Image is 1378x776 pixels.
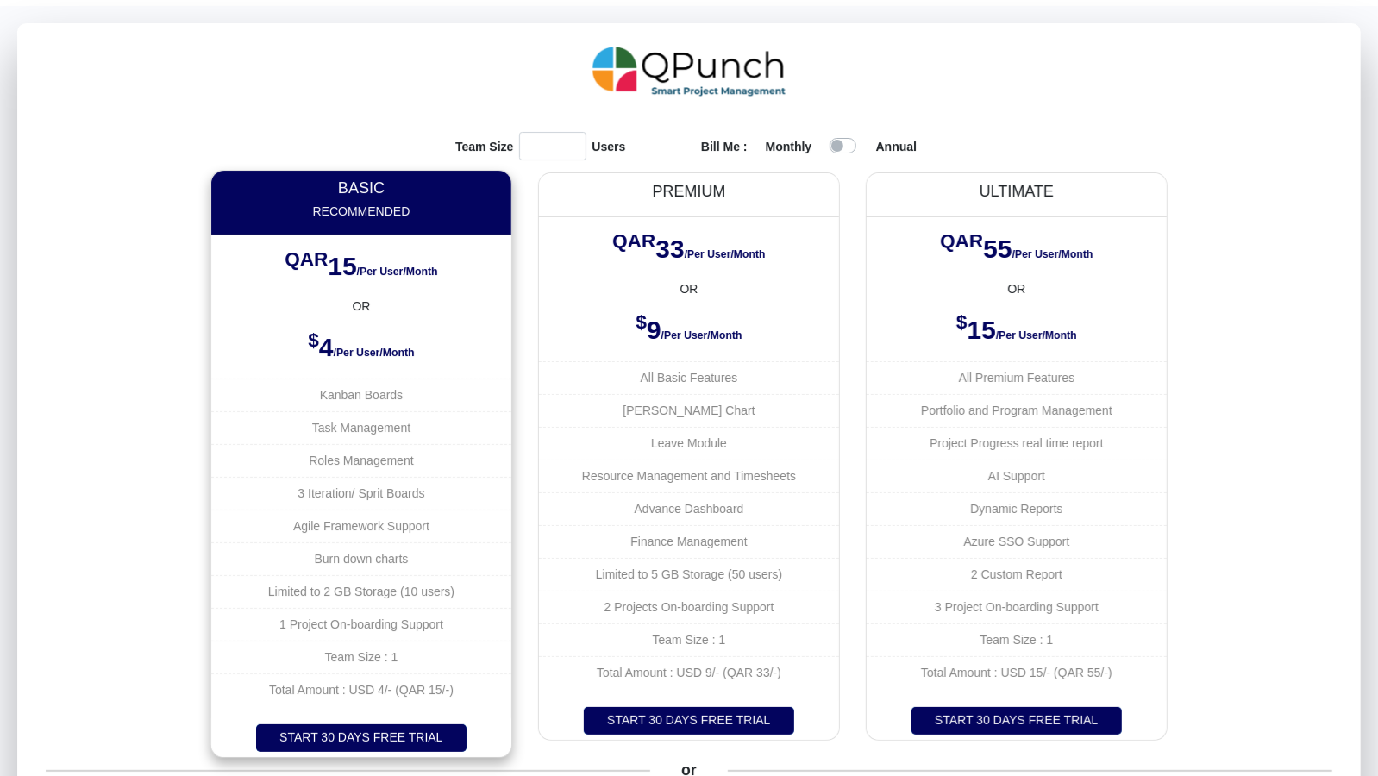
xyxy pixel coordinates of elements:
[328,252,356,280] span: 15
[539,460,839,492] li: Resource Management and Timesheets
[211,297,511,316] center: OR
[996,329,1077,341] span: /Per User/Month
[867,361,1167,394] li: All Premium Features
[867,656,1167,689] li: Total Amount : USD 15/- (QAR 55/-)
[636,311,647,333] sup: $
[867,591,1167,623] li: 3 Project On-boarding Support
[319,333,334,361] span: 4
[211,444,511,477] li: Roles Management
[211,510,511,542] li: Agile Framework Support
[211,641,511,673] li: Team Size : 1
[227,204,497,219] h6: Recommended
[334,347,415,359] span: /Per User/Month
[539,361,839,394] li: All Basic Features
[584,707,794,735] button: START 30 DAYS FREE TRIAL
[701,140,748,153] strong: Bill Me :
[539,394,839,427] li: [PERSON_NAME] Chart
[539,623,839,656] li: Team Size : 1
[211,379,511,411] li: Kanban Boards
[940,230,983,252] sup: QAR
[539,591,839,623] li: 2 Projects On-boarding Support
[867,492,1167,525] li: Dynamic Reports
[539,280,839,298] center: OR
[539,656,839,689] li: Total Amount : USD 9/- (QAR 33/-)
[211,608,511,641] li: 1 Project On-boarding Support
[539,525,839,558] li: Finance Management
[211,477,511,510] li: 3 Iteration/ Sprit Boards
[592,138,626,161] strong: Users
[867,558,1167,591] li: 2 Custom Report
[661,329,742,341] span: /Per User/Month
[867,427,1167,460] li: Project Progress real time report
[685,248,766,260] span: /Per User/Month
[539,492,839,525] li: Advance Dashboard
[867,394,1167,427] li: Portfolio and Program Management
[867,280,1167,298] center: OR
[655,235,684,263] span: 33
[592,41,786,103] img: QPunch
[612,230,655,252] sup: QAR
[1012,248,1093,260] span: /Per User/Month
[539,558,839,591] li: Limited to 5 GB Storage (50 users)
[881,183,1151,202] h3: ULTIMATE
[983,235,1012,263] span: 55
[211,542,511,575] li: Burn down charts
[647,316,661,344] span: 9
[256,724,467,752] button: START 30 DAYS FREE TRIAL
[285,248,328,270] sup: QAR
[876,140,917,153] strong: Annual
[956,311,968,333] sup: $
[867,460,1167,492] li: AI Support
[308,329,319,351] sup: $
[554,183,824,202] h3: PREMIUM
[211,411,511,444] li: Task Management
[211,575,511,608] li: Limited to 2 GB Storage (10 users)
[867,623,1167,656] li: Team Size : 1
[968,316,996,344] span: 15
[211,673,511,706] li: Total Amount : USD 4/- (QAR 15/-)
[455,138,513,161] strong: Team Size
[539,427,839,460] li: Leave Module
[227,179,497,198] h3: BASIC
[867,525,1167,558] li: Azure SSO Support
[766,140,812,153] strong: Monthly
[357,266,438,278] span: /Per User/Month
[911,707,1122,735] button: START 30 DAYS FREE TRIAL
